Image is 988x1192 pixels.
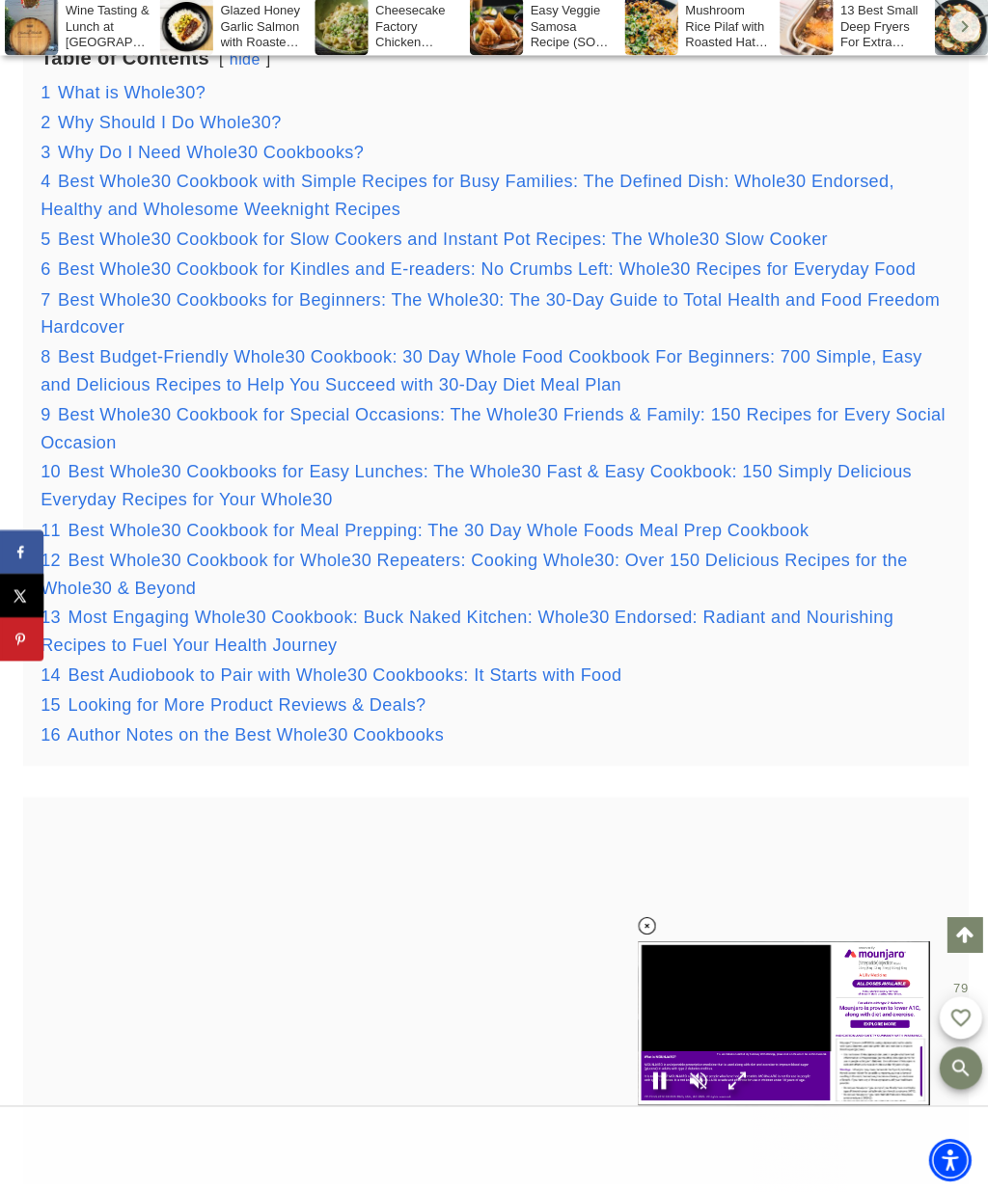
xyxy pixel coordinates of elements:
[41,348,50,367] span: 8
[925,1137,968,1179] div: Accessibility Menu
[41,231,50,251] span: 5
[41,463,61,482] span: 10
[41,406,942,453] span: Best Whole30 Cookbook for Special Occasions: The Whole30 Friends & Family: 150 Recipes for Every ...
[41,348,919,395] a: 8 Best Budget-Friendly Whole30 Cookbook: 30 Day Whole Food Cookbook For Beginners: 700 Simple, Ea...
[41,725,442,745] a: 16 Author Notes on the Best Whole30 Cookbooks
[68,695,425,715] span: Looking for More Product Reviews & Deals?
[41,261,912,281] a: 6 Best Whole30 Cookbook for Kindles and E-readers: No Crumbs Left: Whole30 Recipes for Everyday Food
[41,551,904,598] span: Best Whole30 Cookbook for Whole30 Repeaters: Cooking Whole30: Over 150 Delicious Recipes for the ...
[41,551,904,598] a: 12 Best Whole30 Cookbook for Whole30 Repeaters: Cooking Whole30: Over 150 Delicious Recipes for t...
[41,291,936,339] a: 7 Best Whole30 Cookbooks for Beginners: The Whole30: The 30-Day Guide to Total Health and Food Fr...
[67,725,442,745] span: Author Notes on the Best Whole30 Cookbooks
[58,115,281,134] span: Why Should I Do Whole30?
[41,231,825,251] a: 5 Best Whole30 Cookbook for Slow Cookers and Instant Pot Recipes: The Whole30 Slow Cooker
[41,665,619,685] a: 14 Best Audiobook to Pair with Whole30 Cookbooks: It Starts with Food
[41,608,61,627] span: 13
[143,1105,845,1192] iframe: Advertisement
[41,145,363,164] a: 3 Why Do I Need Whole30 Cookbooks?
[68,521,806,540] span: Best Whole30 Cookbook for Meal Prepping: The 30 Day Whole Foods Meal Prep Cookbook
[41,695,61,715] span: 15
[41,406,50,425] span: 9
[41,49,208,70] b: Table of Contents
[229,53,260,69] a: hide
[944,916,978,951] a: Scroll to top
[23,797,959,1038] iframe: Advertisement
[41,406,942,453] a: 9 Best Whole30 Cookbook for Special Occasions: The Whole30 Friends & Family: 150 Recipes for Ever...
[41,115,281,134] a: 2 Why Should I Do Whole30?
[41,551,61,570] span: 12
[41,463,908,510] a: 10 Best Whole30 Cookbooks for Easy Lunches: The Whole30 Fast & Easy Cookbook: 150 Simply Deliciou...
[41,695,425,715] a: 15 Looking for More Product Reviews & Deals?
[58,231,825,251] span: Best Whole30 Cookbook for Slow Cookers and Instant Pot Recipes: The Whole30 Slow Cooker
[58,85,205,104] span: What is Whole30?
[41,145,50,164] span: 3
[58,261,913,281] span: Best Whole30 Cookbook for Kindles and E-readers: No Crumbs Left: Whole30 Recipes for Everyday Food
[41,85,50,104] span: 1
[41,665,61,685] span: 14
[41,85,205,104] a: 1 What is Whole30?
[41,521,61,540] span: 11
[41,608,891,655] a: 13 Most Engaging Whole30 Cookbook: Buck Naked Kitchen: Whole30 Endorsed: Radiant and Nourishing R...
[58,145,363,164] span: Why Do I Need Whole30 Cookbooks?
[68,665,619,685] span: Best Audiobook to Pair with Whole30 Cookbooks: It Starts with Food
[41,608,891,655] span: Most Engaging Whole30 Cookbook: Buck Naked Kitchen: Whole30 Endorsed: Radiant and Nourishing Reci...
[41,174,891,221] a: 4 Best Whole30 Cookbook with Simple Recipes for Busy Families: The Defined Dish: Whole30 Endorsed...
[41,174,50,193] span: 4
[41,174,891,221] span: Best Whole30 Cookbook with Simple Recipes for Busy Families: The Defined Dish: Whole30 Endorsed, ...
[41,463,908,510] span: Best Whole30 Cookbooks for Easy Lunches: The Whole30 Fast & Easy Cookbook: 150 Simply Delicious E...
[41,291,936,339] span: Best Whole30 Cookbooks for Beginners: The Whole30: The 30-Day Guide to Total Health and Food Free...
[41,521,806,540] a: 11 Best Whole30 Cookbook for Meal Prepping: The 30 Day Whole Foods Meal Prep Cookbook
[41,115,50,134] span: 2
[41,291,50,311] span: 7
[41,725,61,745] span: 16
[41,261,50,281] span: 6
[41,348,919,395] span: Best Budget-Friendly Whole30 Cookbook: 30 Day Whole Food Cookbook For Beginners: 700 Simple, Easy...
